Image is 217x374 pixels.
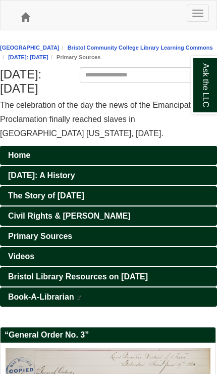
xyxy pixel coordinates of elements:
h2: “General Order No. 3” [1,327,215,343]
a: Bristol Community College Library Learning Commons [68,45,213,51]
span: Civil Rights & [PERSON_NAME] [8,212,131,220]
span: Bristol Library Resources on [DATE] [8,272,148,281]
i: This link opens in a new window [76,296,82,300]
span: Book-A-Librarian [8,293,74,301]
span: [DATE]: A History [8,171,75,180]
a: [DATE]: [DATE] [8,54,48,60]
button: Search [187,67,217,82]
span: The Story of [DATE] [8,191,84,200]
li: Primary Sources [48,53,101,62]
span: Videos [8,252,34,261]
span: Primary Sources [8,232,72,240]
span: Home [8,151,30,159]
